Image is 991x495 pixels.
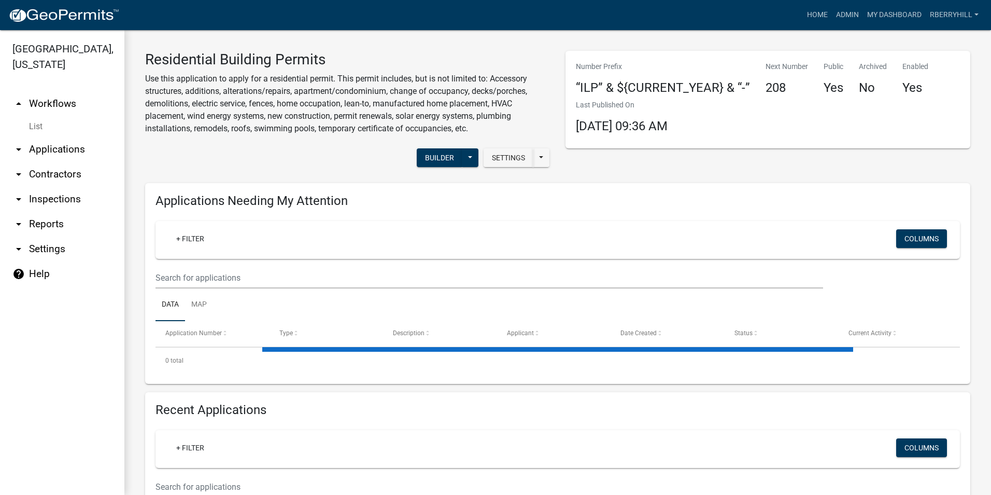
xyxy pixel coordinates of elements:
[155,403,960,418] h4: Recent Applications
[902,80,928,95] h4: Yes
[576,61,750,72] p: Number Prefix
[803,5,832,25] a: Home
[185,288,213,322] a: Map
[766,61,808,72] p: Next Number
[155,267,823,288] input: Search for applications
[12,268,25,280] i: help
[12,98,25,110] i: arrow_drop_up
[576,100,668,111] p: Last Published On
[725,321,839,346] datatable-header-cell: Status
[155,321,270,346] datatable-header-cell: Application Number
[393,329,424,337] span: Description
[168,438,213,457] a: + Filter
[145,73,550,135] p: Use this application to apply for a residential permit. This permit includes, but is not limited ...
[12,168,25,181] i: arrow_drop_down
[497,321,611,346] datatable-header-cell: Applicant
[484,148,533,167] button: Settings
[576,119,668,133] span: [DATE] 09:36 AM
[824,80,843,95] h4: Yes
[507,329,534,337] span: Applicant
[270,321,384,346] datatable-header-cell: Type
[859,61,887,72] p: Archived
[145,51,550,68] h3: Residential Building Permits
[863,5,926,25] a: My Dashboard
[832,5,863,25] a: Admin
[155,194,960,209] h4: Applications Needing My Attention
[824,61,843,72] p: Public
[12,243,25,255] i: arrow_drop_down
[734,329,753,337] span: Status
[383,321,497,346] datatable-header-cell: Description
[155,288,185,322] a: Data
[766,80,808,95] h4: 208
[611,321,725,346] datatable-header-cell: Date Created
[12,218,25,230] i: arrow_drop_down
[12,143,25,156] i: arrow_drop_down
[155,348,960,374] div: 0 total
[848,329,891,337] span: Current Activity
[168,229,213,248] a: + Filter
[417,148,462,167] button: Builder
[859,80,887,95] h4: No
[12,193,25,205] i: arrow_drop_down
[896,229,947,248] button: Columns
[165,329,222,337] span: Application Number
[576,80,750,95] h4: “ILP” & ${CURRENT_YEAR} & “-”
[838,321,952,346] datatable-header-cell: Current Activity
[896,438,947,457] button: Columns
[902,61,928,72] p: Enabled
[620,329,657,337] span: Date Created
[279,329,293,337] span: Type
[926,5,983,25] a: rberryhill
